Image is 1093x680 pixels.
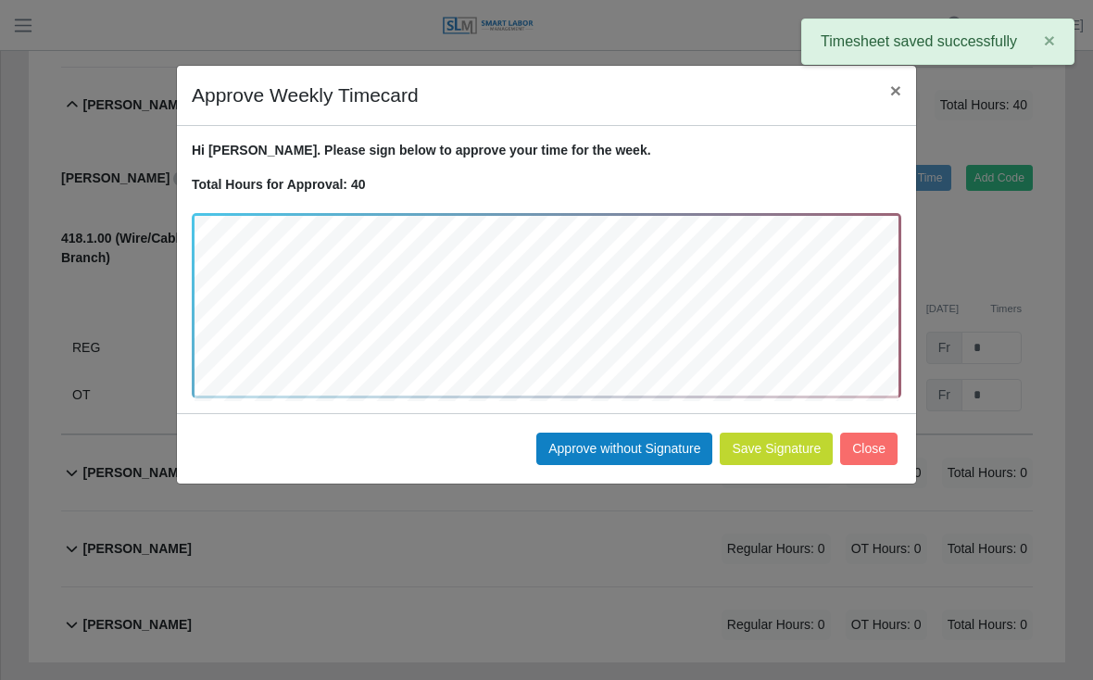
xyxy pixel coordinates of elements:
span: × [1044,30,1055,51]
button: Approve without Signature [536,433,712,465]
button: Save Signature [720,433,833,465]
span: × [890,80,901,101]
strong: Hi [PERSON_NAME]. Please sign below to approve your time for the week. [192,143,651,157]
button: Close [875,66,916,115]
h4: Approve Weekly Timecard [192,81,419,110]
div: Timesheet saved successfully [801,19,1074,65]
button: Close [840,433,898,465]
strong: Total Hours for Approval: 40 [192,177,365,192]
